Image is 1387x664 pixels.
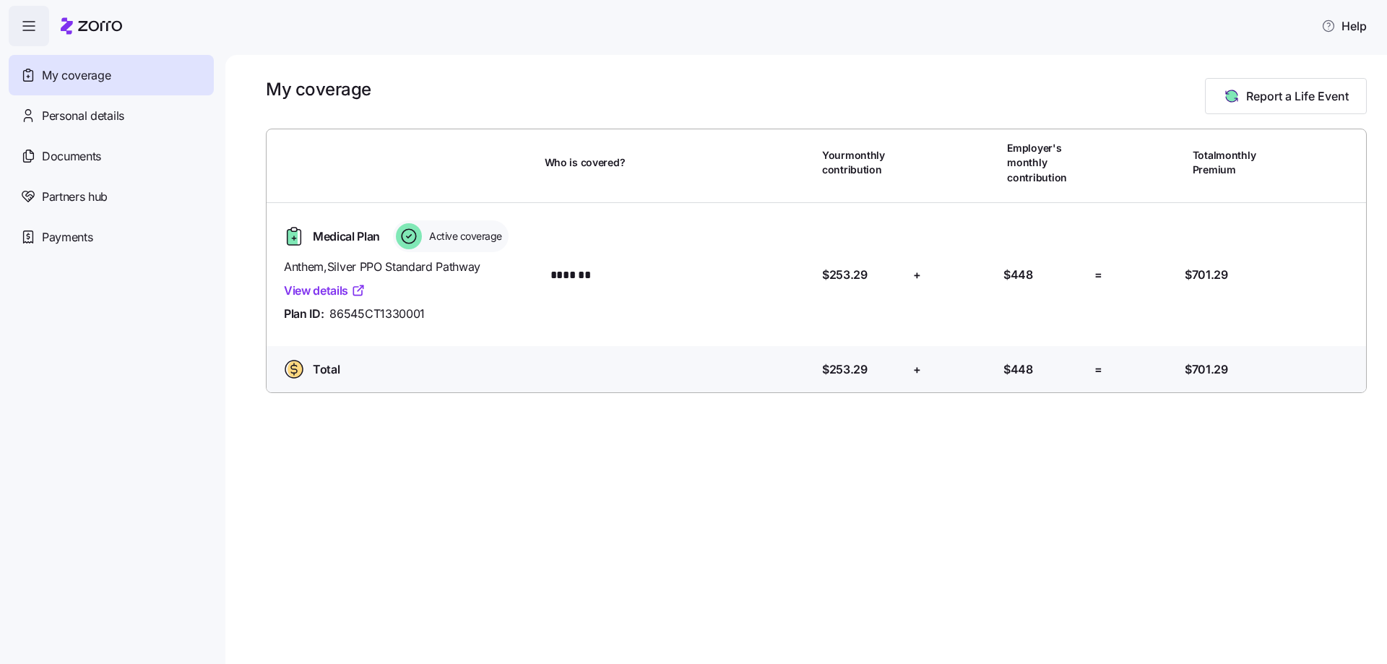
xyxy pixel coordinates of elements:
span: Documents [42,147,101,165]
a: Personal details [9,95,214,136]
span: Employer's monthly contribution [1007,141,1088,185]
span: Total monthly Premium [1193,148,1274,178]
span: + [913,266,921,284]
span: Total [313,361,340,379]
span: Who is covered? [545,155,626,170]
span: Active coverage [425,229,502,243]
span: $701.29 [1185,266,1228,284]
span: Report a Life Event [1246,87,1349,105]
span: $253.29 [822,266,868,284]
span: 86545CT1330001 [329,305,425,323]
a: Documents [9,136,214,176]
span: $701.29 [1185,361,1228,379]
span: Your monthly contribution [822,148,903,178]
h1: My coverage [266,78,371,100]
span: Plan ID: [284,305,324,323]
span: My coverage [42,66,111,85]
span: Medical Plan [313,228,380,246]
span: Personal details [42,107,124,125]
span: = [1094,266,1102,284]
span: Help [1321,17,1367,35]
span: Payments [42,228,92,246]
span: $253.29 [822,361,868,379]
button: Help [1310,12,1378,40]
span: + [913,361,921,379]
button: Report a Life Event [1205,78,1367,114]
span: $448 [1003,266,1033,284]
span: $448 [1003,361,1033,379]
span: Partners hub [42,188,108,206]
a: Partners hub [9,176,214,217]
a: My coverage [9,55,214,95]
a: Payments [9,217,214,257]
span: Anthem , Silver PPO Standard Pathway [284,258,533,276]
a: View details [284,282,366,300]
span: = [1094,361,1102,379]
